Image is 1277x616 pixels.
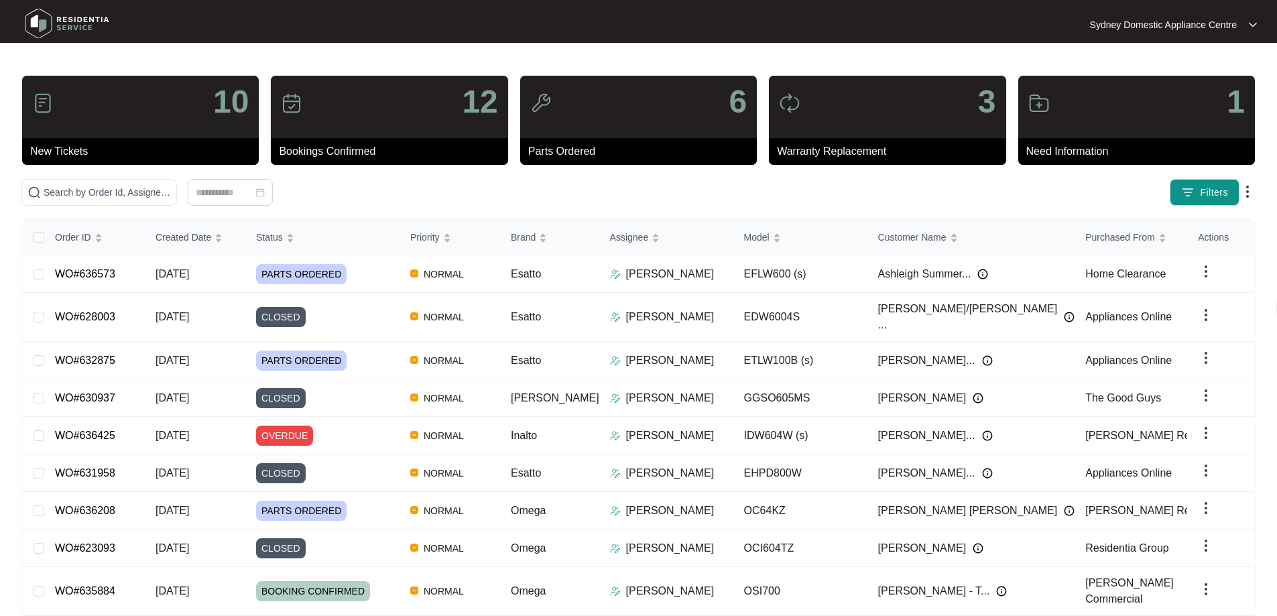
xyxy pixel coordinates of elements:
p: 1 [1227,86,1245,118]
p: Need Information [1026,143,1255,160]
span: Model [744,230,770,245]
span: Esatto [511,311,541,322]
span: PARTS ORDERED [256,351,347,371]
img: Assigner Icon [610,269,621,280]
span: [PERSON_NAME]... [878,465,975,481]
span: CLOSED [256,307,306,327]
span: [DATE] [156,430,189,441]
td: EFLW600 (s) [733,255,867,293]
img: icon [779,93,800,114]
span: Esatto [511,467,541,479]
a: WO#635884 [55,585,115,597]
img: Assigner Icon [610,543,621,554]
th: Actions [1187,220,1254,255]
span: Order ID [55,230,91,245]
td: IDW604W (s) [733,417,867,454]
img: dropdown arrow [1198,463,1214,479]
p: 12 [462,86,497,118]
span: Residentia Group [1085,542,1169,554]
span: Inalto [511,430,537,441]
th: Created Date [145,220,245,255]
p: 6 [729,86,747,118]
span: OVERDUE [256,426,313,446]
span: Brand [511,230,536,245]
span: CLOSED [256,388,306,408]
img: dropdown arrow [1249,21,1257,28]
span: [PERSON_NAME] Retail [1085,505,1204,516]
img: Vercel Logo [410,506,418,514]
a: WO#636425 [55,430,115,441]
img: icon [530,93,552,114]
td: OCI604TZ [733,530,867,567]
span: NORMAL [418,540,469,556]
span: NORMAL [418,353,469,369]
a: WO#623093 [55,542,115,554]
span: Created Date [156,230,211,245]
span: [PERSON_NAME] [878,390,967,406]
img: filter icon [1181,186,1195,199]
img: Assigner Icon [610,430,621,441]
img: dropdown arrow [1198,350,1214,366]
img: dropdown arrow [1198,581,1214,597]
span: [DATE] [156,542,189,554]
span: Purchased From [1085,230,1154,245]
p: [PERSON_NAME] [626,266,715,282]
span: [PERSON_NAME] - T... [878,583,990,599]
span: PARTS ORDERED [256,264,347,284]
img: Vercel Logo [410,356,418,364]
span: Ashleigh Summer... [878,266,971,282]
td: EDW6004S [733,293,867,342]
img: Vercel Logo [410,469,418,477]
img: Vercel Logo [410,431,418,439]
span: [PERSON_NAME] [PERSON_NAME] [878,503,1058,519]
span: PARTS ORDERED [256,501,347,521]
td: ETLW100B (s) [733,342,867,379]
p: [PERSON_NAME] [626,503,715,519]
img: dropdown arrow [1198,500,1214,516]
th: Brand [500,220,599,255]
th: Model [733,220,867,255]
a: WO#628003 [55,311,115,322]
span: Customer Name [878,230,947,245]
span: NORMAL [418,266,469,282]
p: 10 [213,86,249,118]
span: NORMAL [418,465,469,481]
button: filter iconFilters [1170,179,1239,206]
img: icon [32,93,54,114]
p: [PERSON_NAME] [626,465,715,481]
span: CLOSED [256,463,306,483]
a: WO#636208 [55,505,115,516]
img: dropdown arrow [1198,538,1214,554]
span: [PERSON_NAME]... [878,353,975,369]
p: [PERSON_NAME] [626,428,715,444]
img: dropdown arrow [1198,425,1214,441]
p: 3 [978,86,996,118]
img: dropdown arrow [1198,387,1214,404]
span: [PERSON_NAME] [878,540,967,556]
img: Vercel Logo [410,393,418,402]
span: Home Clearance [1085,268,1166,280]
a: WO#636573 [55,268,115,280]
img: Info icon [982,468,993,479]
img: Info icon [977,269,988,280]
span: [PERSON_NAME] [511,392,599,404]
input: Search by Order Id, Assignee Name, Customer Name, Brand and Model [44,185,171,200]
span: [DATE] [156,268,189,280]
th: Customer Name [867,220,1075,255]
th: Priority [400,220,500,255]
td: OSI700 [733,567,867,616]
span: Omega [511,542,546,554]
img: search-icon [27,186,41,199]
img: Assigner Icon [610,355,621,366]
span: Assignee [610,230,649,245]
span: Esatto [511,355,541,366]
img: dropdown arrow [1239,184,1256,200]
img: Assigner Icon [610,393,621,404]
a: WO#631958 [55,467,115,479]
td: OC64KZ [733,492,867,530]
p: Bookings Confirmed [279,143,507,160]
span: BOOKING CONFIRMED [256,581,370,601]
span: CLOSED [256,538,306,558]
img: Assigner Icon [610,586,621,597]
span: Appliances Online [1085,467,1172,479]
